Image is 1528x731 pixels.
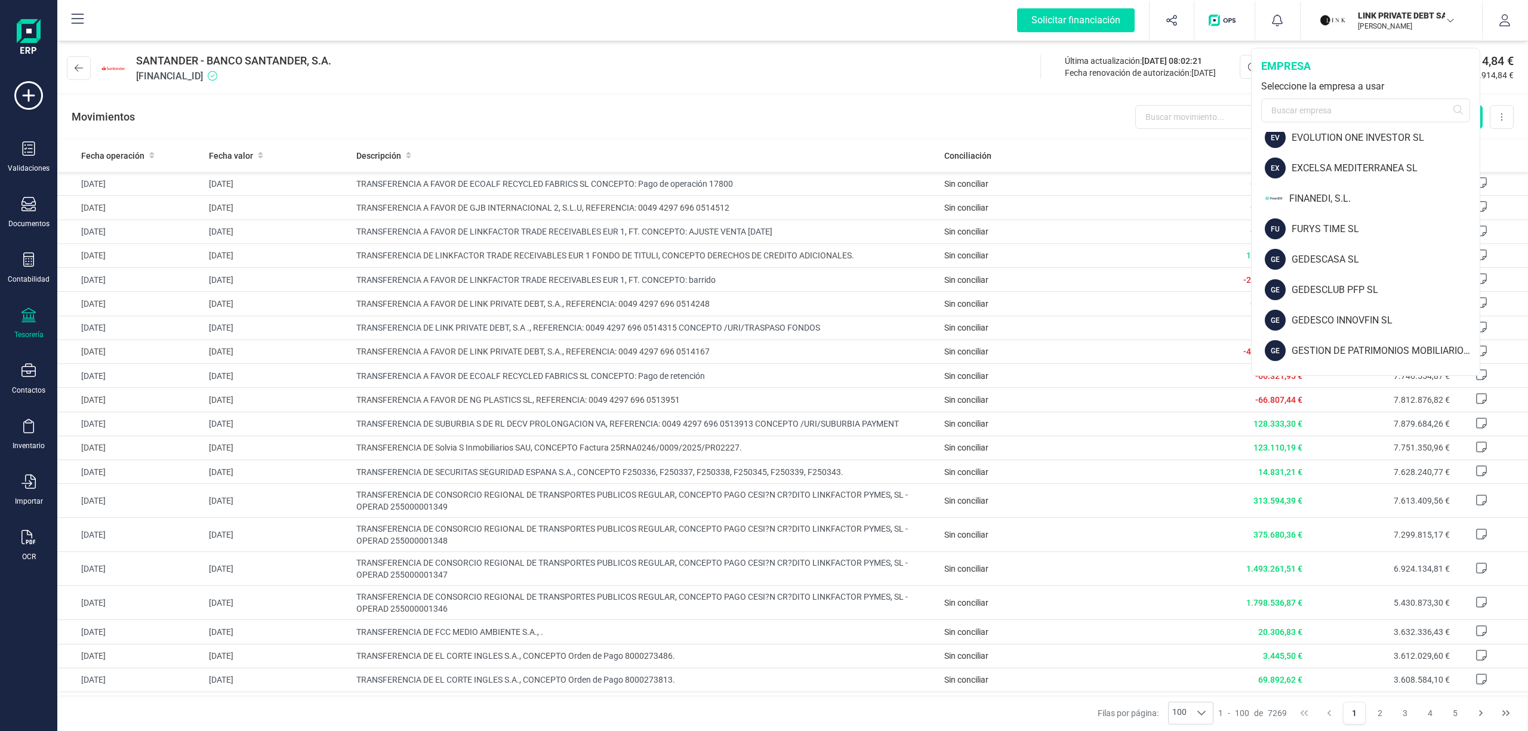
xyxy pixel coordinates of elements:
td: [DATE] [57,220,204,243]
button: First Page [1293,702,1316,724]
button: Page 4 [1419,702,1441,724]
div: Filas por página: [1098,702,1213,724]
span: TRANSFERENCIA DE SUBURBIA S DE RL DECV PROLONGACION VA, REFERENCIA: 0049 4297 696 0513913 CONCEPT... [356,418,935,430]
span: 1.493.261,51 € [1246,564,1302,573]
img: Logo de OPS [1209,14,1240,26]
span: 14.831,21 € [1258,467,1302,477]
td: 7.628.240,77 € [1307,460,1454,484]
div: EX [1265,158,1286,178]
td: [DATE] [204,340,351,363]
span: Descripción [356,150,401,162]
div: GESTION DE PATRIMONIOS MOBILIARIOS SOCIEDAD DE VALORES SA [1292,344,1480,358]
span: Sin conciliar [944,530,988,539]
span: TRANSFERENCIA DE CONSORCIO REGIONAL DE TRANSPORTES PUBLICOS REGULAR, CONCEPTO PAGO CESI?N CR?DITO... [356,523,935,547]
td: [DATE] [204,644,351,668]
td: [DATE] [204,460,351,484]
div: EVOLUTION ONE INVESTOR SL [1292,131,1480,145]
div: Inventario [13,441,45,451]
td: [DATE] [57,172,204,196]
span: TRANSFERENCIA A FAVOR DE GJB INTERNACIONAL 2, S.L.U, REFERENCIA: 0049 4297 696 0514512 [356,202,935,214]
span: TRANSFERENCIA DE EL CORTE INGLES S.A., CONCEPTO Orden de Pago 8000273813. [356,674,935,686]
td: 7.879.684,26 € [1307,412,1454,436]
button: LILINK PRIVATE DEBT SA[PERSON_NAME] [1315,1,1468,39]
div: GE [1265,279,1286,300]
td: 5.430.873,30 € [1307,586,1454,620]
td: [DATE] [57,316,204,340]
div: Tesorería [14,330,44,340]
td: [DATE] [57,518,204,552]
td: 7.751.350,96 € [1307,436,1454,459]
span: 69.892,62 € [1258,675,1302,684]
span: TRANSFERENCIA A FAVOR DE NG PLASTICS SL, REFERENCIA: 0049 4297 696 0513951 [356,394,935,406]
div: EV [1265,127,1286,148]
span: Sin conciliar [944,675,988,684]
div: FU [1265,218,1286,239]
span: TRANSFERENCIA A FAVOR DE LINKFACTOR TRADE RECEIVABLES EUR 1, FT. CONCEPTO: barrido [356,274,935,286]
span: [DATE] 08:02:21 [1142,56,1202,66]
div: FINANEDI, S.L. [1289,192,1480,206]
span: -2.423.379,01 € [1243,275,1302,285]
td: [DATE] [204,268,351,292]
img: Logo Finanedi [17,19,41,57]
button: Page 3 [1394,702,1416,724]
span: 1 [1218,707,1223,719]
span: Sin conciliar [944,227,988,236]
input: Buscar movimiento... [1135,105,1307,129]
span: Sin conciliar [944,395,988,405]
td: [DATE] [204,292,351,316]
span: Sin conciliar [944,651,988,661]
button: Page 2 [1369,702,1391,724]
div: Validaciones [8,164,50,173]
td: [DATE] [204,388,351,412]
div: Contabilidad [8,274,50,284]
span: -66.321,95 € [1255,371,1302,381]
td: [DATE] [57,668,204,692]
button: Page 5 [1444,702,1467,724]
div: Seleccione la empresa a usar [1261,79,1470,94]
img: FI [1265,188,1283,209]
span: SANTANDER - BANCO SANTANDER, S.A. [136,53,331,69]
span: Fecha operación [81,150,144,162]
p: LINK PRIVATE DEBT SA [1358,10,1453,21]
td: 3.608.584,10 € [1307,668,1454,692]
span: [FINANCIAL_ID] [136,69,331,84]
span: Fecha valor [209,150,253,162]
div: GEDESCASA SL [1292,252,1480,267]
td: 7.299.815,17 € [1307,518,1454,552]
td: [DATE] [57,436,204,459]
td: [DATE] [57,364,204,388]
button: Next Page [1470,702,1492,724]
span: 1.798.536,87 € [1246,598,1302,607]
span: TRANSFERENCIA DE LINK PRIVATE DEBT, S.A ., REFERENCIA: 0049 4297 696 0514315 CONCEPTO /URI/TRASPA... [356,322,935,334]
span: 3.445,50 € [1263,651,1302,661]
td: [DATE] [204,412,351,436]
span: Sin conciliar [944,347,988,356]
td: [DATE] [204,364,351,388]
span: Sin conciliar [944,419,988,428]
span: TRANSFERENCIA A FAVOR DE LINKFACTOR TRADE RECEIVABLES EUR 1, FT. CONCEPTO: AJUSTE VENTA [DATE] [356,226,935,238]
div: GE [1265,249,1286,270]
div: Importar [15,496,43,506]
span: -66.807,44 € [1255,395,1302,405]
td: [DATE] [57,243,204,267]
td: [DATE] [204,484,351,518]
div: FURYS TIME SL [1292,222,1480,236]
td: 3.538.691,48 € [1307,692,1454,716]
span: 1.526.914,84 € [1458,69,1514,81]
td: [DATE] [57,340,204,363]
td: [DATE] [204,220,351,243]
td: [DATE] [204,436,351,459]
p: Movimientos [72,109,135,125]
span: TRANSFERENCIA DE EL CORTE INGLES S.A., CONCEPTO Orden de Pago 8000273486. [356,650,935,662]
td: [DATE] [204,586,351,620]
span: Sin conciliar [944,443,988,452]
input: Buscar empresa [1261,98,1470,122]
div: empresa [1261,58,1470,75]
td: [DATE] [204,552,351,586]
div: Fecha renovación de autorización: [1065,67,1216,79]
td: [DATE] [57,484,204,518]
div: - [1218,707,1287,719]
span: Sin conciliar [944,275,988,285]
span: 313.594,39 € [1253,496,1302,505]
span: 123.110,19 € [1253,443,1302,452]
